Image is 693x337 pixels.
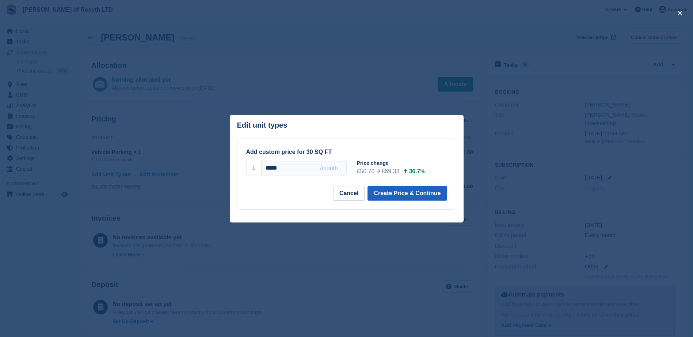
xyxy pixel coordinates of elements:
div: Price change [357,159,453,167]
button: Create Price & Continue [368,186,447,201]
button: close [674,7,686,19]
div: Add custom price for 30 SQ FT [246,148,447,156]
p: Edit unit types [237,121,288,129]
div: 36.7% [409,167,425,176]
button: Cancel [333,186,365,201]
div: £50.70 [357,167,375,176]
div: £69.33 [381,167,399,176]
